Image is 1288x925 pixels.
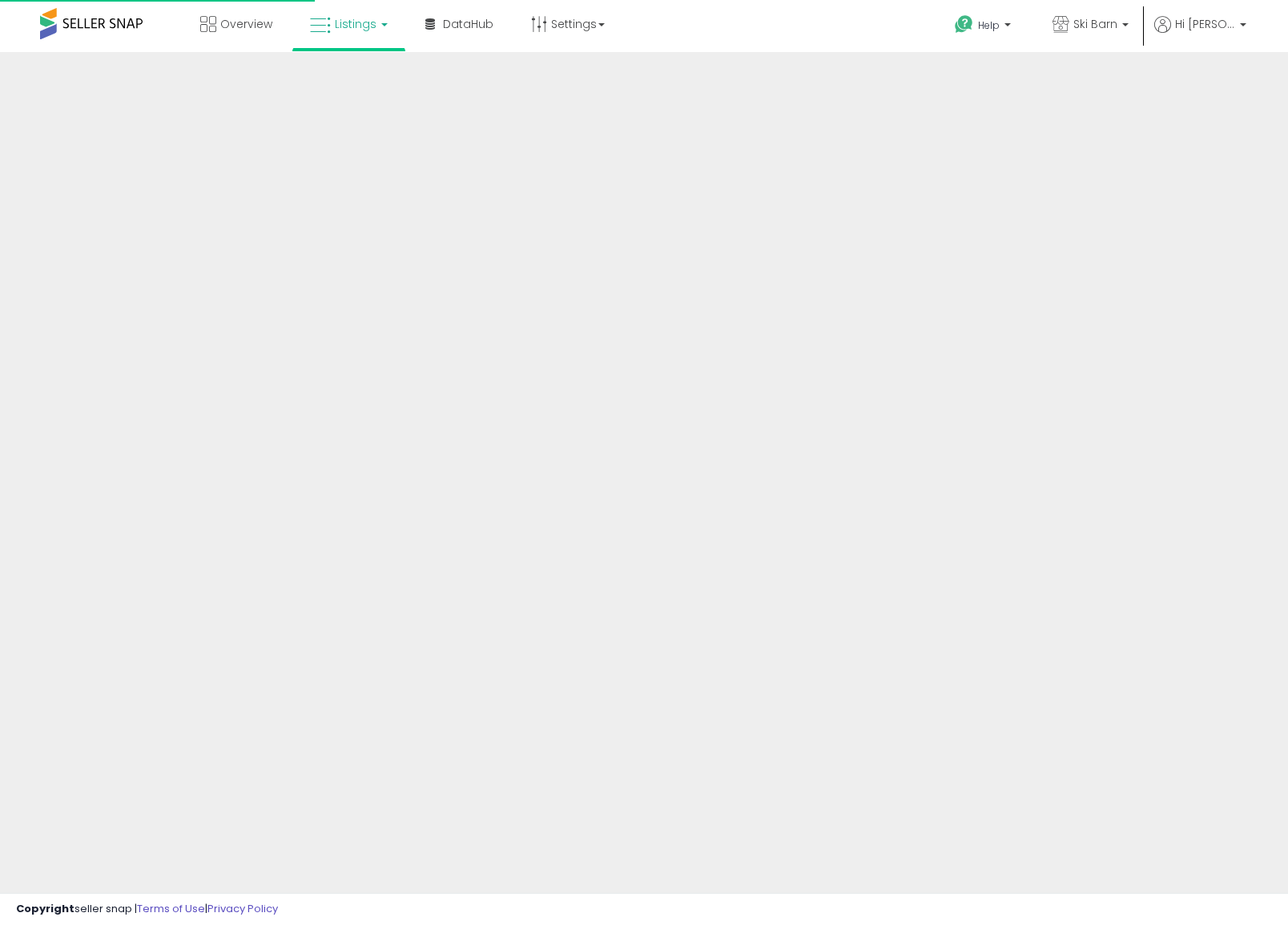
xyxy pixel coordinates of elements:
[335,16,376,32] span: Listings
[978,18,1000,32] span: Help
[1073,16,1117,32] span: Ski Barn
[942,2,1027,52] a: Help
[1154,16,1246,52] a: Hi [PERSON_NAME]
[1175,16,1235,32] span: Hi [PERSON_NAME]
[220,16,272,32] span: Overview
[443,16,493,32] span: DataHub
[954,14,974,34] i: Get Help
